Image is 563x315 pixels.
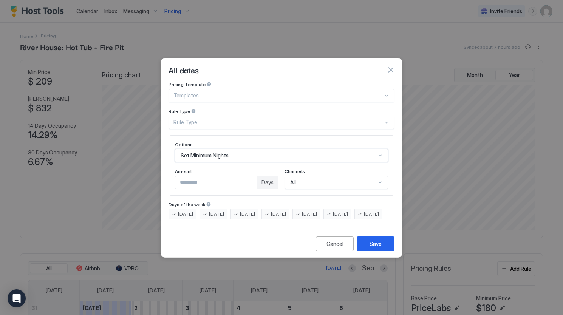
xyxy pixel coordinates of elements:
div: Cancel [326,240,343,248]
input: Input Field [175,176,257,189]
span: [DATE] [333,211,348,218]
span: Set Minimum Nights [181,152,229,159]
button: Save [357,236,394,251]
span: [DATE] [302,211,317,218]
span: Rule Type [169,108,190,114]
span: All [290,179,296,186]
span: Options [175,142,193,147]
button: Cancel [316,236,354,251]
span: All dates [169,64,199,76]
span: [DATE] [240,211,255,218]
span: Pricing Template [169,82,206,87]
div: Save [370,240,382,248]
span: Days [261,179,274,186]
div: Open Intercom Messenger [8,289,26,307]
span: [DATE] [271,211,286,218]
span: [DATE] [364,211,379,218]
div: Rule Type... [173,119,383,126]
span: [DATE] [209,211,224,218]
span: Amount [175,168,192,174]
span: [DATE] [178,211,193,218]
span: Days of the week [169,202,205,207]
span: Channels [285,168,305,174]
